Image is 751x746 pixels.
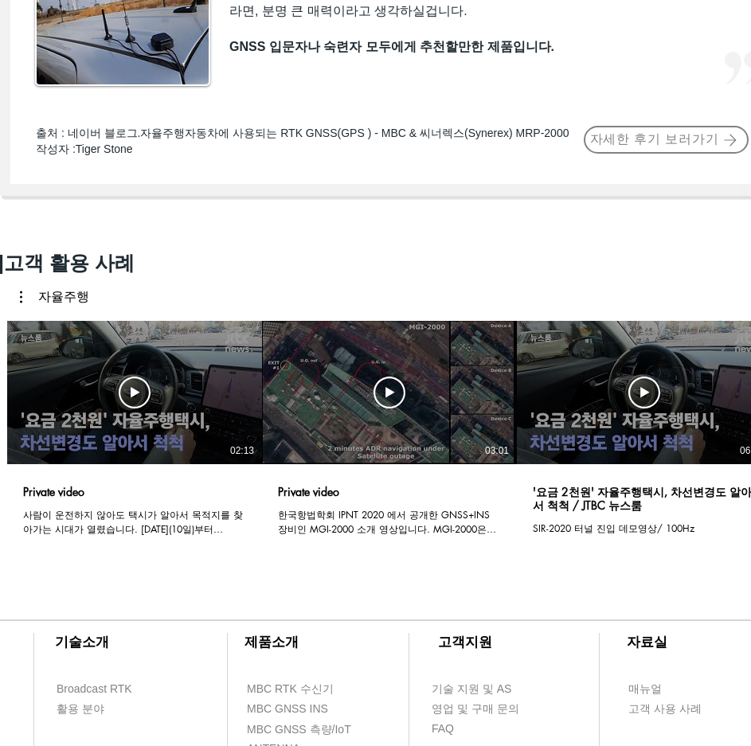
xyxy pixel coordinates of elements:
a: 활용 분야 [56,699,147,719]
button: 동영상 보기 [628,377,660,408]
a: Tiger Stone [76,143,133,155]
span: FAQ [432,721,454,737]
h3: Private video [278,483,339,499]
span: ​자료실 [627,635,667,650]
p: 출처 : 네이버 블로그. [36,126,583,142]
div: 02:13 [230,445,254,456]
a: 영업 및 구매 문의 [431,699,522,719]
span: 활용 분야 [57,701,104,717]
a: MBC GNSS 측량/IoT [246,720,385,740]
button: 동영상 보기 [119,377,151,408]
span: 자세한 후기 보러가기 [590,131,719,148]
span: GNSS 입문자나 숙련자 모두에게 추천할만한 제품입니다. [229,40,554,53]
button: 동영상 보기 [374,377,405,408]
div: 사람이 운전하지 않아도 택시가 알아서 목적지를 찾아가는 시대가 열렸습니다. 오늘(10일)부터 서울 일부지역에서 '자율주행택시'가 서비스를 시작했습니다. 거리와 상관 없이 한번에 2 [23,507,246,537]
p: 작성자 : [36,142,583,158]
a: 자율주행자동차에 사용되는 RTK GNSS(GPS ) - MBC & 씨너렉스(Synerex) MRP-2000 [140,127,569,139]
span: ​고객지원 [438,635,492,650]
a: 자세한 후기 보러가기 [584,126,749,154]
span: Broadcast RTK [57,682,132,697]
iframe: Wix Chat [568,678,751,746]
span: 영업 및 구매 문의 [432,701,519,717]
a: MBC RTK 수신기 [246,679,366,699]
h3: Private video [23,483,84,499]
div: 03:01 [485,445,509,456]
button: More actions for 자율주행 [20,290,89,304]
a: Broadcast RTK [56,679,147,699]
div: SIR-2020 터널 진입 데모영상/ 100Hz [533,521,694,537]
span: MBC GNSS 측량/IoT [247,722,351,738]
div: 자율주행 [38,290,89,304]
div: 한국항법학회 IPNT 2020 에서 공개한 GNSS+INS 장비인 MGI-2000 소개 영상입니다. MGI-2000은 GNSS와 IMU 센서를 결합한 관성 항법 장치이며, 추측 항 [278,507,501,537]
button: Private video한국항법학회 IPNT 2020 에서 공개한 GNSS+INS 장비인 MGI-2000 소개 영상입니다. MGI-2000은 GNSS와 IMU 센서를 결합한 ... [262,464,517,537]
a: MBC GNSS INS [246,699,346,719]
span: ​제품소개 [244,635,299,650]
span: ​기술소개 [55,635,109,650]
a: FAQ [431,719,522,739]
span: 기술 지원 및 AS [432,682,511,697]
a: 기술 지원 및 AS [431,679,550,699]
button: Private video사람이 운전하지 않아도 택시가 알아서 목적지를 찾아가는 시대가 열렸습니다. 오늘(10일)부터 서울 일부지역에서 '자율주행택시'가 서비스를 시작했습니다.... [7,464,262,537]
span: MBC RTK 수신기 [247,682,334,697]
span: MBC GNSS INS [247,701,328,717]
